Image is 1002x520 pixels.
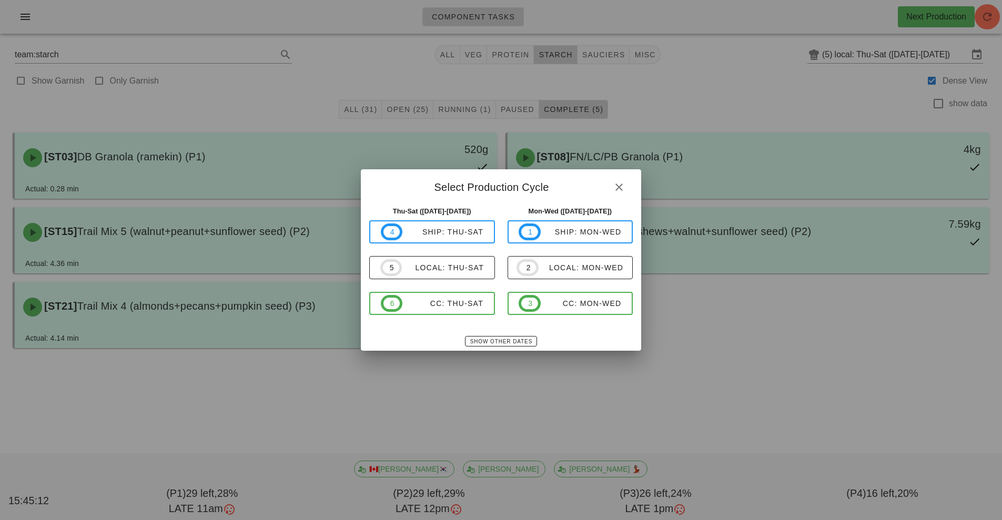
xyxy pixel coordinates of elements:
[390,298,394,309] span: 6
[508,220,633,243] button: 1ship: Mon-Wed
[393,207,471,215] strong: Thu-Sat ([DATE]-[DATE])
[402,263,484,272] div: local: Thu-Sat
[539,263,623,272] div: local: Mon-Wed
[465,336,537,346] button: Show Other Dates
[508,292,633,315] button: 3CC: Mon-Wed
[508,256,633,279] button: 2local: Mon-Wed
[390,226,394,238] span: 4
[528,298,532,309] span: 3
[369,292,495,315] button: 6CC: Thu-Sat
[541,228,622,236] div: ship: Mon-Wed
[525,262,530,273] span: 2
[541,299,622,308] div: CC: Mon-Wed
[528,226,532,238] span: 1
[369,256,495,279] button: 5local: Thu-Sat
[529,207,612,215] strong: Mon-Wed ([DATE]-[DATE])
[470,339,532,344] span: Show Other Dates
[402,299,483,308] div: CC: Thu-Sat
[361,169,641,202] div: Select Production Cycle
[369,220,495,243] button: 4ship: Thu-Sat
[402,228,483,236] div: ship: Thu-Sat
[389,262,393,273] span: 5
